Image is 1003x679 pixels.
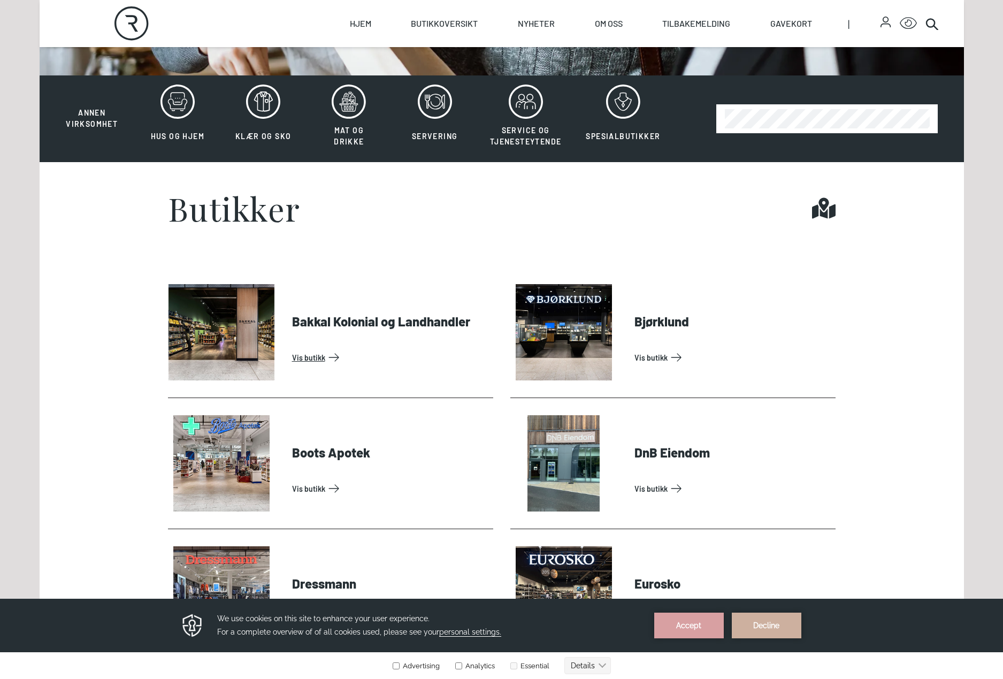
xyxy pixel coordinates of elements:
[490,126,562,146] span: Service og tjenesteytende
[732,14,801,40] button: Decline
[50,84,134,130] button: Annen virksomhet
[575,84,671,154] button: Spesialbutikker
[453,63,495,71] label: Analytics
[412,132,458,141] span: Servering
[334,126,364,146] span: Mat og drikke
[634,480,831,497] a: Vis Butikk: DnB Eiendom
[181,14,204,40] img: Privacy reminder
[571,63,595,71] text: Details
[479,84,573,154] button: Service og tjenesteytende
[221,84,305,154] button: Klær og sko
[439,29,501,38] span: personal settings.
[564,58,611,75] button: Details
[393,84,477,154] button: Servering
[307,84,391,154] button: Mat og drikke
[510,64,517,71] input: Essential
[634,349,831,366] a: Vis Butikk: Bjørklund
[292,480,489,497] a: Vis Butikk: Boots Apotek
[392,63,440,71] label: Advertising
[292,349,489,366] a: Vis Butikk: Bakkal Kolonial og Landhandler
[654,14,724,40] button: Accept
[393,64,400,71] input: Advertising
[235,132,291,141] span: Klær og sko
[217,13,641,40] h3: We use cookies on this site to enhance your user experience. For a complete overview of of all co...
[455,64,462,71] input: Analytics
[66,108,118,128] span: Annen virksomhet
[508,63,549,71] label: Essential
[900,15,917,32] button: Open Accessibility Menu
[151,132,204,141] span: Hus og hjem
[168,192,301,224] h1: Butikker
[586,132,660,141] span: Spesialbutikker
[136,84,219,154] button: Hus og hjem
